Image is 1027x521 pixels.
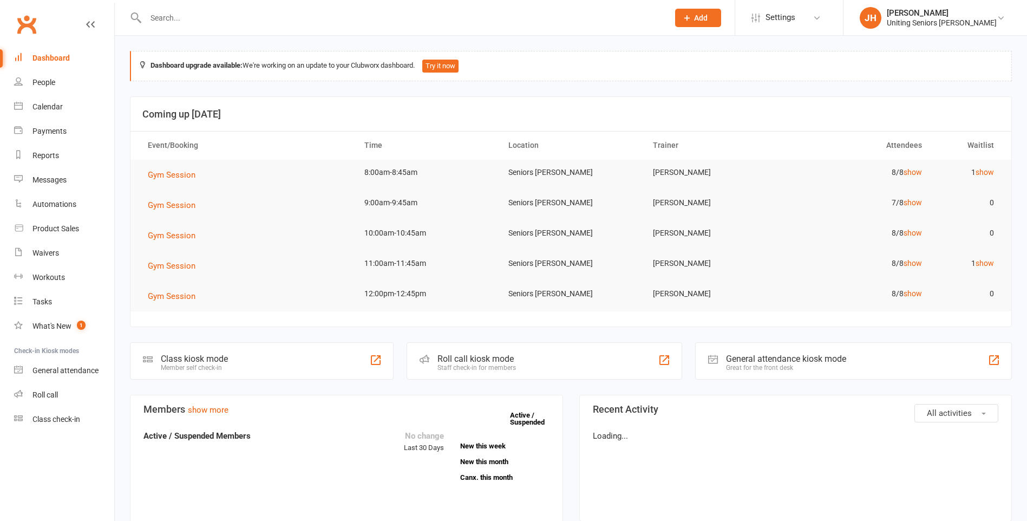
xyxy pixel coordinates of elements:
span: 1 [77,321,86,330]
div: Member self check-in [161,364,228,372]
input: Search... [142,10,661,25]
div: Tasks [32,297,52,306]
th: Event/Booking [138,132,355,159]
a: New this week [460,442,550,450]
div: Waivers [32,249,59,257]
a: Active / Suspended [510,403,558,434]
button: Gym Session [148,259,203,272]
strong: Dashboard upgrade available: [151,61,243,69]
a: show [904,229,922,237]
div: Payments [32,127,67,135]
div: Class kiosk mode [161,354,228,364]
span: Add [694,14,708,22]
td: 1 [932,160,1004,185]
td: 7/8 [787,190,931,216]
td: Seniors [PERSON_NAME] [499,220,643,246]
p: Loading... [593,429,999,442]
a: Canx. this month [460,474,550,481]
a: What's New1 [14,314,114,338]
th: Waitlist [932,132,1004,159]
div: Uniting Seniors [PERSON_NAME] [887,18,997,28]
td: 8/8 [787,251,931,276]
a: Reports [14,144,114,168]
span: Gym Session [148,231,195,240]
td: [PERSON_NAME] [643,160,787,185]
button: Gym Session [148,229,203,242]
a: Workouts [14,265,114,290]
td: 8/8 [787,160,931,185]
a: Automations [14,192,114,217]
strong: Active / Suspended Members [143,431,251,441]
div: Product Sales [32,224,79,233]
button: Add [675,9,721,27]
th: Attendees [787,132,931,159]
div: Workouts [32,273,65,282]
div: JH [860,7,881,29]
a: Class kiosk mode [14,407,114,432]
span: Gym Session [148,170,195,180]
th: Location [499,132,643,159]
a: Messages [14,168,114,192]
div: [PERSON_NAME] [887,8,997,18]
a: Waivers [14,241,114,265]
td: 10:00am-10:45am [355,220,499,246]
a: show [904,168,922,177]
h3: Members [143,404,550,415]
a: Clubworx [13,11,40,38]
div: Dashboard [32,54,70,62]
a: General attendance kiosk mode [14,359,114,383]
button: All activities [914,404,998,422]
div: Roll call [32,390,58,399]
td: 8:00am-8:45am [355,160,499,185]
td: [PERSON_NAME] [643,251,787,276]
span: All activities [927,408,972,418]
h3: Recent Activity [593,404,999,415]
td: Seniors [PERSON_NAME] [499,160,643,185]
span: Gym Session [148,291,195,301]
button: Gym Session [148,290,203,303]
a: show [976,168,994,177]
h3: Coming up [DATE] [142,109,999,120]
div: Great for the front desk [726,364,846,372]
div: What's New [32,322,71,330]
td: [PERSON_NAME] [643,190,787,216]
div: Roll call kiosk mode [437,354,516,364]
td: 11:00am-11:45am [355,251,499,276]
div: Messages [32,175,67,184]
a: Calendar [14,95,114,119]
td: Seniors [PERSON_NAME] [499,190,643,216]
td: 0 [932,220,1004,246]
div: Last 30 Days [404,429,444,454]
div: General attendance [32,366,99,375]
td: 8/8 [787,220,931,246]
td: [PERSON_NAME] [643,281,787,307]
a: show [904,198,922,207]
a: show more [188,405,228,415]
td: Seniors [PERSON_NAME] [499,281,643,307]
td: Seniors [PERSON_NAME] [499,251,643,276]
a: show [904,289,922,298]
td: 9:00am-9:45am [355,190,499,216]
div: Reports [32,151,59,160]
button: Gym Session [148,168,203,181]
button: Try it now [422,60,459,73]
div: No change [404,429,444,442]
div: Calendar [32,102,63,111]
div: People [32,78,55,87]
span: Gym Session [148,261,195,271]
td: 8/8 [787,281,931,307]
td: 0 [932,190,1004,216]
span: Settings [766,5,795,30]
a: Payments [14,119,114,144]
div: Class check-in [32,415,80,424]
th: Trainer [643,132,787,159]
div: We're working on an update to your Clubworx dashboard. [130,51,1012,81]
button: Gym Session [148,199,203,212]
a: Tasks [14,290,114,314]
a: Dashboard [14,46,114,70]
div: General attendance kiosk mode [726,354,846,364]
td: 1 [932,251,1004,276]
a: show [904,259,922,268]
a: People [14,70,114,95]
a: Product Sales [14,217,114,241]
